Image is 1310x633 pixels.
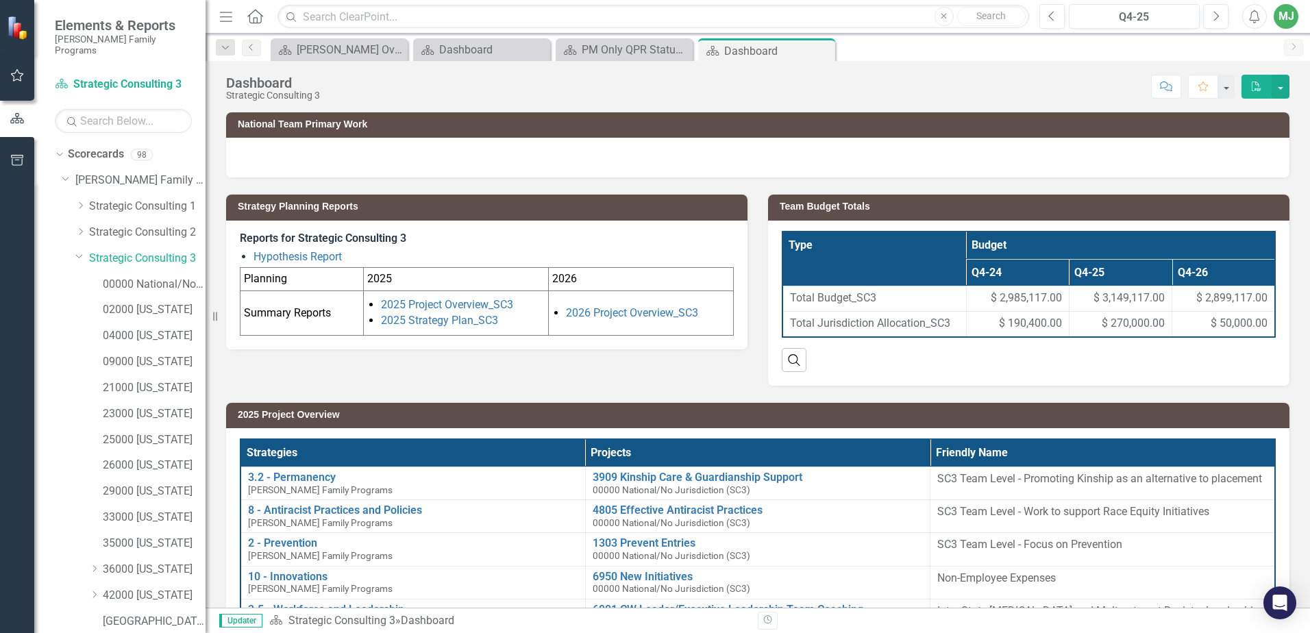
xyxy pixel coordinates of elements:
[401,614,454,627] div: Dashboard
[991,290,1062,306] span: $ 2,985,117.00
[238,201,741,212] h3: Strategy Planning Reports
[240,500,585,533] td: Double-Click to Edit Right Click for Context Menu
[790,290,959,306] span: Total Budget_SC3
[277,5,1029,29] input: Search ClearPoint...
[937,538,1122,551] span: SC3 Team Level - Focus on Prevention
[55,34,192,56] small: [PERSON_NAME] Family Programs
[55,17,192,34] span: Elements & Reports
[103,614,206,630] a: [GEOGRAPHIC_DATA][US_STATE]
[593,604,923,616] a: 6901 CW Leader/Executive Leadership Team Coaching
[103,510,206,525] a: 33000 [US_STATE]
[131,149,153,160] div: 98
[55,77,192,92] a: Strategic Consulting 3
[226,90,320,101] div: Strategic Consulting 3
[381,298,513,311] a: 2025 Project Overview_SC3
[254,250,342,263] a: Hypothesis Report
[103,302,206,318] a: 02000 [US_STATE]
[1074,9,1195,25] div: Q4-25
[103,432,206,448] a: 25000 [US_STATE]
[240,268,364,291] td: Planning
[1196,290,1268,306] span: $ 2,899,117.00
[248,537,578,549] a: 2 - Prevention
[89,225,206,240] a: Strategic Consulting 2
[103,562,206,578] a: 36000 [US_STATE]
[103,354,206,370] a: 09000 [US_STATE]
[89,199,206,214] a: Strategic Consulting 1
[7,16,31,40] img: ClearPoint Strategy
[593,504,923,517] a: 4805 Effective Antiracist Practices
[585,533,930,566] td: Double-Click to Edit Right Click for Context Menu
[238,119,1283,129] h3: National Team Primary Work
[248,484,393,495] span: [PERSON_NAME] Family Programs
[238,410,1283,420] h3: 2025 Project Overview
[548,268,733,291] td: 2026
[930,533,1275,566] td: Double-Click to Edit
[593,537,923,549] a: 1303 Prevent Entries
[226,75,320,90] div: Dashboard
[75,173,206,188] a: [PERSON_NAME] Family Programs
[780,201,1283,212] h3: Team Budget Totals
[219,614,262,628] span: Updater
[381,314,498,327] a: 2025 Strategy Plan_SC3
[103,458,206,473] a: 26000 [US_STATE]
[248,517,393,528] span: [PERSON_NAME] Family Programs
[999,316,1062,332] span: $ 190,400.00
[288,614,395,627] a: Strategic Consulting 3
[248,550,393,561] span: [PERSON_NAME] Family Programs
[585,467,930,499] td: Double-Click to Edit Right Click for Context Menu
[248,471,578,484] a: 3.2 - Permanency
[593,571,923,583] a: 6950 New Initiatives
[593,517,750,528] span: 00000 National/No Jurisdiction (SC3)
[1274,4,1298,29] button: MJ
[248,604,578,616] a: 3.5 - Workforce and Leadership
[976,10,1006,21] span: Search
[937,604,1259,633] span: Inter-State [MEDICAL_DATA] and Maltreatment Register Leadership Knowledge Exchange
[244,306,360,321] p: Summary Reports
[240,467,585,499] td: Double-Click to Edit Right Click for Context Menu
[585,566,930,599] td: Double-Click to Edit Right Click for Context Menu
[240,232,406,245] strong: Reports for Strategic Consulting 3
[89,251,206,266] a: Strategic Consulting 3
[103,328,206,344] a: 04000 [US_STATE]
[593,484,750,495] span: 00000 National/No Jurisdiction (SC3)
[439,41,547,58] div: Dashboard
[55,109,192,133] input: Search Below...
[274,41,404,58] a: [PERSON_NAME] Overview
[248,504,578,517] a: 8 - Antiracist Practices and Policies
[1263,586,1296,619] div: Open Intercom Messenger
[593,471,923,484] a: 3909 Kinship Care & Guardianship Support
[937,571,1056,584] span: Non-Employee Expenses
[240,533,585,566] td: Double-Click to Edit Right Click for Context Menu
[957,7,1026,26] button: Search
[103,380,206,396] a: 21000 [US_STATE]
[1211,316,1268,332] span: $ 50,000.00
[248,571,578,583] a: 10 - Innovations
[248,583,393,594] span: [PERSON_NAME] Family Programs
[724,42,832,60] div: Dashboard
[566,306,698,319] a: 2026 Project Overview_SC3
[593,550,750,561] span: 00000 National/No Jurisdiction (SC3)
[559,41,689,58] a: PM Only QPR Status Report
[937,505,1209,518] span: SC3 Team Level - Work to support Race Equity Initiatives
[417,41,547,58] a: Dashboard
[585,500,930,533] td: Double-Click to Edit Right Click for Context Menu
[930,566,1275,599] td: Double-Click to Edit
[240,566,585,599] td: Double-Click to Edit Right Click for Context Menu
[1102,316,1165,332] span: $ 270,000.00
[363,268,548,291] td: 2025
[103,588,206,604] a: 42000 [US_STATE]
[269,613,747,629] div: »
[103,406,206,422] a: 23000 [US_STATE]
[790,316,959,332] span: Total Jurisdiction Allocation_SC3
[930,500,1275,533] td: Double-Click to Edit
[68,147,124,162] a: Scorecards
[593,583,750,594] span: 00000 National/No Jurisdiction (SC3)
[103,536,206,551] a: 35000 [US_STATE]
[103,277,206,293] a: 00000 National/No Jurisdiction (SC3)
[1069,4,1200,29] button: Q4-25
[582,41,689,58] div: PM Only QPR Status Report
[297,41,404,58] div: [PERSON_NAME] Overview
[937,472,1262,485] span: SC3 Team Level - Promoting Kinship as an alternative to placement
[930,467,1275,499] td: Double-Click to Edit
